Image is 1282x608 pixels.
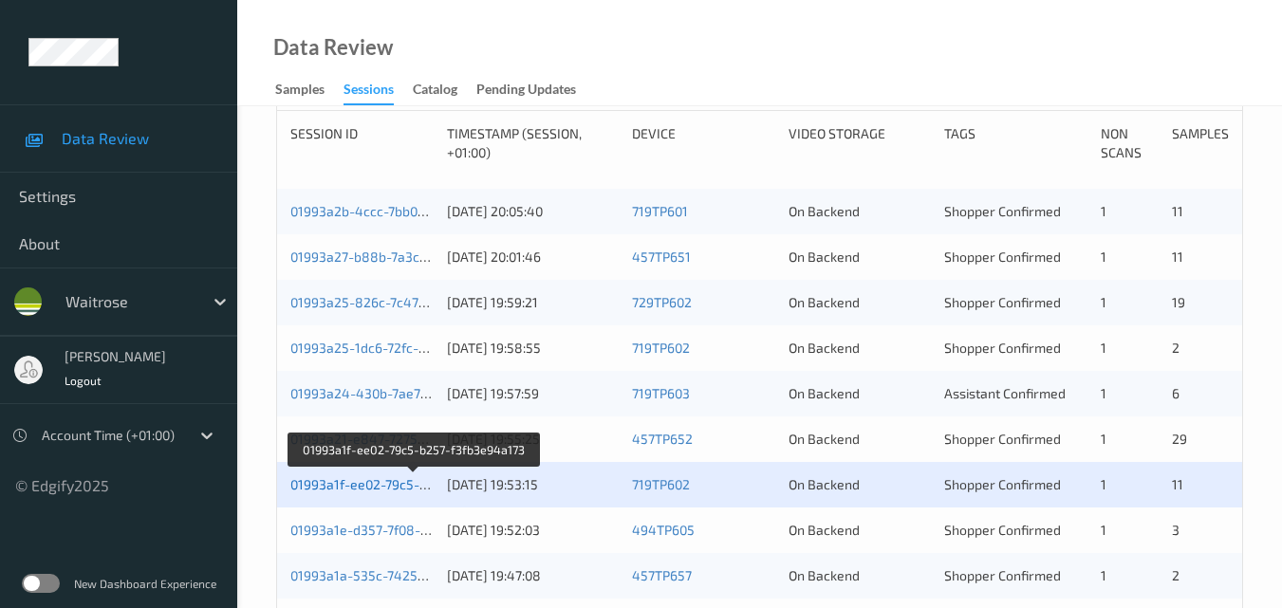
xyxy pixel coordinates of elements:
span: Shopper Confirmed [944,522,1061,538]
span: 1 [1101,522,1106,538]
a: 01993a1a-535c-7425-aee4-38d0ec3a9562 [290,567,551,583]
span: Shopper Confirmed [944,340,1061,356]
div: Device [632,124,775,162]
a: 01993a1f-ee02-79c5-b257-f3fb3e94a173 [290,476,538,492]
a: 01993a25-1dc6-72fc-ba16-dab51e703c45 [290,340,541,356]
div: Session ID [290,124,434,162]
span: 11 [1172,476,1183,492]
a: Catalog [413,77,476,103]
a: Pending Updates [476,77,595,103]
span: Shopper Confirmed [944,567,1061,583]
div: [DATE] 19:58:55 [447,339,619,358]
span: 1 [1101,567,1106,583]
div: On Backend [789,430,932,449]
span: Assistant Confirmed [944,385,1066,401]
div: [DATE] 19:52:03 [447,521,619,540]
div: On Backend [789,566,932,585]
div: On Backend [789,521,932,540]
div: [DATE] 20:01:46 [447,248,619,267]
a: 457TP657 [632,567,692,583]
span: 29 [1172,431,1187,447]
span: 3 [1172,522,1180,538]
a: 01993a25-826c-7c47-8347-72ed4960995b [290,294,551,310]
a: 719TP602 [632,340,690,356]
span: 1 [1101,249,1106,265]
a: 01993a27-b88b-7a3c-b40e-051992809966 [290,249,552,265]
div: Catalog [413,80,457,103]
span: 2 [1172,567,1180,583]
div: [DATE] 19:57:59 [447,384,619,403]
a: 729TP602 [632,294,692,310]
span: 11 [1172,203,1183,219]
span: Shopper Confirmed [944,431,1061,447]
div: On Backend [789,475,932,494]
div: Sessions [344,80,394,105]
a: 719TP601 [632,203,688,219]
div: Pending Updates [476,80,576,103]
a: 01993a1e-d357-7f08-b4bd-b24b324c6df3 [290,522,547,538]
div: Timestamp (Session, +01:00) [447,124,619,162]
span: 6 [1172,385,1180,401]
div: On Backend [789,384,932,403]
a: 01993a24-430b-7ae7-b1d5-990f103164fc [290,385,542,401]
div: On Backend [789,202,932,221]
div: [DATE] 19:53:15 [447,475,619,494]
a: 01993a21-e847-7275-959d-294484e9a4eb [290,431,555,447]
span: 1 [1101,385,1106,401]
span: 1 [1101,203,1106,219]
div: [DATE] 20:05:40 [447,202,619,221]
div: Video Storage [789,124,932,162]
span: 1 [1101,431,1106,447]
div: On Backend [789,293,932,312]
span: 1 [1101,476,1106,492]
a: 457TP652 [632,431,693,447]
a: Samples [275,77,344,103]
div: Samples [1172,124,1229,162]
a: 719TP603 [632,385,690,401]
a: 719TP602 [632,476,690,492]
span: Shopper Confirmed [944,249,1061,265]
a: 457TP651 [632,249,691,265]
div: Data Review [273,38,393,57]
div: [DATE] 19:59:21 [447,293,619,312]
div: Tags [944,124,1087,162]
div: Samples [275,80,325,103]
div: [DATE] 19:55:25 [447,430,619,449]
a: 01993a2b-4ccc-7bb0-bcef-8cf2c57b69c0 [290,203,541,219]
div: On Backend [789,248,932,267]
div: Non Scans [1101,124,1158,162]
span: 19 [1172,294,1185,310]
span: 11 [1172,249,1183,265]
span: 1 [1101,340,1106,356]
span: 2 [1172,340,1180,356]
span: Shopper Confirmed [944,203,1061,219]
a: Sessions [344,77,413,105]
div: On Backend [789,339,932,358]
span: Shopper Confirmed [944,476,1061,492]
div: [DATE] 19:47:08 [447,566,619,585]
span: 1 [1101,294,1106,310]
a: 494TP605 [632,522,695,538]
span: Shopper Confirmed [944,294,1061,310]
